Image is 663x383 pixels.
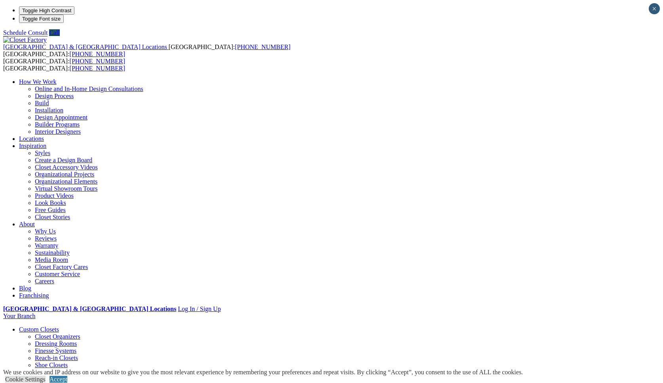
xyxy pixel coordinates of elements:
a: Custom Closets [19,326,59,333]
button: Toggle Font size [19,15,64,23]
span: [GEOGRAPHIC_DATA]: [GEOGRAPHIC_DATA]: [3,44,291,57]
a: Closet Factory Cares [35,264,88,270]
a: Closet Stories [35,214,70,220]
a: Dressing Rooms [35,340,77,347]
a: About [19,221,35,228]
a: Design Appointment [35,114,87,121]
a: Inspiration [19,142,46,149]
a: Product Videos [35,192,74,199]
a: Interior Designers [35,128,81,135]
button: Close [649,3,660,14]
a: Organizational Projects [35,171,94,178]
a: Why Us [35,228,56,235]
button: Toggle High Contrast [19,6,74,15]
a: Shoe Closets [35,362,68,368]
a: Warranty [35,242,58,249]
a: [GEOGRAPHIC_DATA] & [GEOGRAPHIC_DATA] Locations [3,44,169,50]
a: Media Room [35,256,68,263]
a: Builder Programs [35,121,80,128]
a: Reviews [35,235,57,242]
a: Build [35,100,49,106]
div: We use cookies and IP address on our website to give you the most relevant experience by remember... [3,369,523,376]
a: [PHONE_NUMBER] [235,44,290,50]
a: Organizational Elements [35,178,97,185]
a: [PHONE_NUMBER] [70,58,125,64]
a: Accept [49,376,67,383]
a: Design Process [35,93,74,99]
a: Virtual Showroom Tours [35,185,98,192]
a: Reach-in Closets [35,355,78,361]
a: Log In / Sign Up [178,305,220,312]
a: Cookie Settings [5,376,46,383]
a: [PHONE_NUMBER] [70,51,125,57]
img: Closet Factory [3,36,47,44]
a: Customer Service [35,271,80,277]
a: Free Guides [35,207,66,213]
a: Call [49,29,60,36]
a: Look Books [35,199,66,206]
span: Toggle High Contrast [22,8,71,13]
a: Sustainability [35,249,70,256]
a: Careers [35,278,54,284]
a: Blog [19,285,31,292]
span: [GEOGRAPHIC_DATA]: [GEOGRAPHIC_DATA]: [3,58,125,72]
a: Schedule Consult [3,29,47,36]
a: Franchising [19,292,49,299]
a: Installation [35,107,63,114]
span: [GEOGRAPHIC_DATA] & [GEOGRAPHIC_DATA] Locations [3,44,167,50]
a: Closet Accessory Videos [35,164,98,171]
span: Toggle Font size [22,16,61,22]
a: Online and In-Home Design Consultations [35,85,143,92]
a: Create a Design Board [35,157,92,163]
a: [GEOGRAPHIC_DATA] & [GEOGRAPHIC_DATA] Locations [3,305,176,312]
a: Finesse Systems [35,347,76,354]
a: How We Work [19,78,57,85]
a: Your Branch [3,313,35,319]
a: Locations [19,135,44,142]
a: Styles [35,150,50,156]
a: [PHONE_NUMBER] [70,65,125,72]
a: Closet Organizers [35,333,80,340]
